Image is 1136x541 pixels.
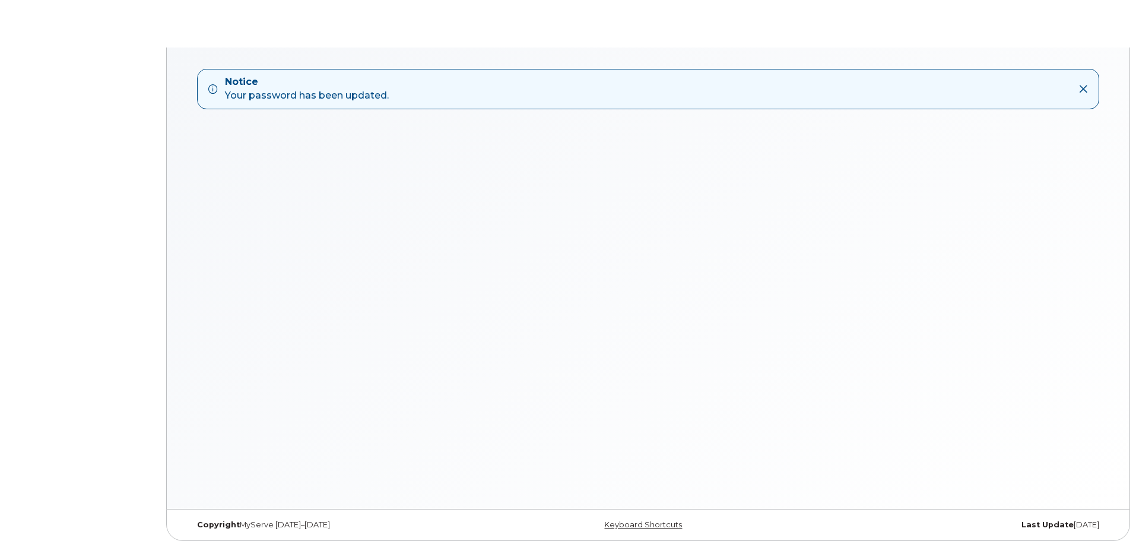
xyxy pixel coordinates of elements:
strong: Notice [225,75,389,89]
strong: Copyright [197,520,240,529]
div: [DATE] [801,520,1108,530]
strong: Last Update [1021,520,1074,529]
a: Keyboard Shortcuts [604,520,682,529]
div: Your password has been updated. [225,75,389,103]
div: MyServe [DATE]–[DATE] [188,520,495,530]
